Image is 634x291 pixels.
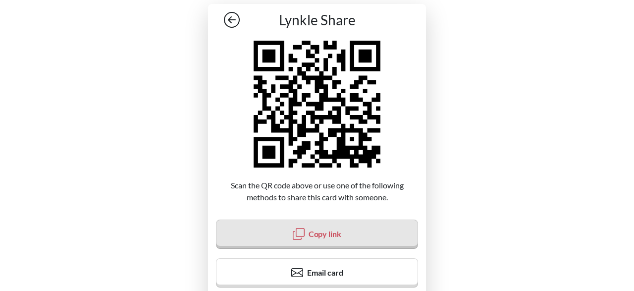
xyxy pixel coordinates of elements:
[216,12,418,29] a: Lynkle Share
[216,258,418,288] button: Email card
[216,168,418,203] p: Scan the QR code above or use one of the following methods to share this card with someone.
[216,220,418,249] button: Copy link
[309,229,342,238] span: Copy link
[307,268,343,277] span: Email card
